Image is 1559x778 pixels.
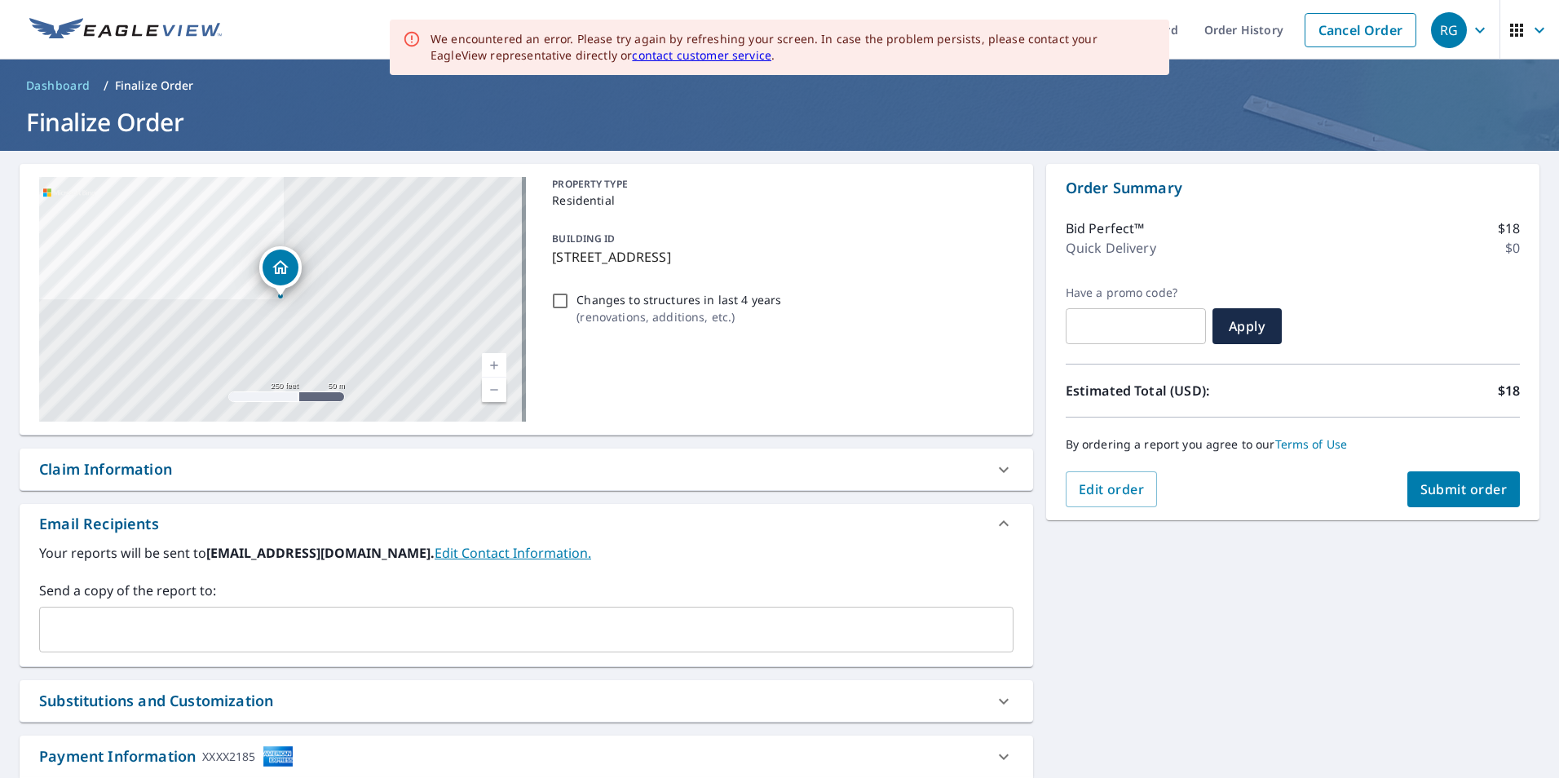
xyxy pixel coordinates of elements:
[1066,238,1156,258] p: Quick Delivery
[20,504,1033,543] div: Email Recipients
[1498,381,1520,400] p: $18
[39,513,159,535] div: Email Recipients
[431,31,1156,64] div: We encountered an error. Please try again by refreshing your screen. In case the problem persists...
[206,544,435,562] b: [EMAIL_ADDRESS][DOMAIN_NAME].
[1066,471,1158,507] button: Edit order
[552,177,1006,192] p: PROPERTY TYPE
[632,47,771,63] a: contact customer service
[39,745,294,767] div: Payment Information
[1407,471,1521,507] button: Submit order
[1275,436,1348,452] a: Terms of Use
[1066,219,1145,238] p: Bid Perfect™
[39,458,172,480] div: Claim Information
[20,680,1033,722] div: Substitutions and Customization
[115,77,194,94] p: Finalize Order
[1212,308,1282,344] button: Apply
[1226,317,1269,335] span: Apply
[552,192,1006,209] p: Residential
[576,308,781,325] p: ( renovations, additions, etc. )
[552,232,615,245] p: BUILDING ID
[29,18,222,42] img: EV Logo
[20,449,1033,490] div: Claim Information
[1498,219,1520,238] p: $18
[20,736,1033,777] div: Payment InformationXXXX2185cardImage
[263,745,294,767] img: cardImage
[1066,437,1520,452] p: By ordering a report you agree to our
[1066,285,1206,300] label: Have a promo code?
[39,690,273,712] div: Substitutions and Customization
[576,291,781,308] p: Changes to structures in last 4 years
[1066,177,1520,199] p: Order Summary
[259,246,302,297] div: Dropped pin, building 1, Residential property, 50 Old Neck Rd S Center Moriches, NY 11934
[20,73,1539,99] nav: breadcrumb
[104,76,108,95] li: /
[20,73,97,99] a: Dashboard
[435,544,591,562] a: EditContactInfo
[1066,381,1293,400] p: Estimated Total (USD):
[39,543,1014,563] label: Your reports will be sent to
[482,353,506,378] a: Current Level 17, Zoom In
[39,581,1014,600] label: Send a copy of the report to:
[1420,480,1508,498] span: Submit order
[26,77,91,94] span: Dashboard
[1305,13,1416,47] a: Cancel Order
[202,745,255,767] div: XXXX2185
[552,247,1006,267] p: [STREET_ADDRESS]
[482,378,506,402] a: Current Level 17, Zoom Out
[1431,12,1467,48] div: RG
[1079,480,1145,498] span: Edit order
[20,105,1539,139] h1: Finalize Order
[1505,238,1520,258] p: $0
